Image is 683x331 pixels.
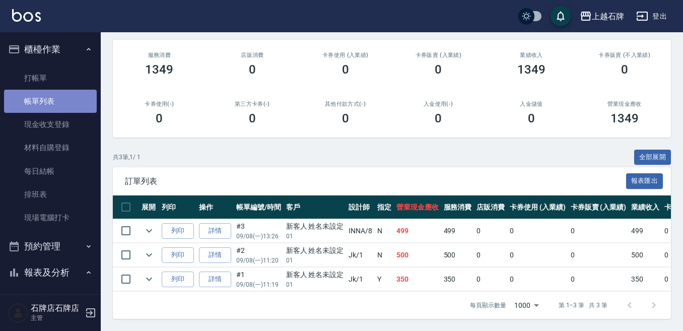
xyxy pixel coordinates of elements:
th: 客戶 [284,195,347,219]
img: Person [8,303,28,323]
button: 櫃檯作業 [4,36,97,62]
td: 0 [568,219,629,243]
th: 列印 [159,195,196,219]
td: Y [375,268,394,291]
td: 0 [568,243,629,267]
a: 打帳單 [4,67,97,90]
h3: 0 [342,111,349,125]
th: 卡券使用 (入業績) [507,195,568,219]
h3: 0 [156,111,163,125]
h3: 0 [435,62,442,77]
td: 0 [568,268,629,291]
div: 新客人 姓名未設定 [286,221,344,232]
div: 上越石牌 [592,10,624,23]
td: 350 [629,268,662,291]
th: 卡券販賣 (入業績) [568,195,629,219]
h3: 0 [249,62,256,77]
p: 09/08 (一) 11:19 [236,280,281,289]
a: 現金收支登錄 [4,113,97,136]
th: 營業現金應收 [394,195,441,219]
p: 每頁顯示數量 [470,301,506,310]
button: expand row [142,223,157,238]
h2: 第三方卡券(-) [218,101,287,107]
td: #1 [234,268,284,291]
p: 01 [286,256,344,265]
td: INNA /8 [346,219,375,243]
a: 詳情 [199,272,231,287]
span: 訂單列表 [125,176,626,186]
h3: 1349 [145,62,173,77]
button: 上越石牌 [576,6,628,27]
td: Jk /1 [346,268,375,291]
td: 0 [474,243,507,267]
h2: 店販消費 [218,52,287,58]
a: 材料自購登錄 [4,136,97,159]
a: 詳情 [199,247,231,263]
td: 350 [394,268,441,291]
h2: 入金儲值 [497,101,566,107]
td: 499 [629,219,662,243]
a: 帳單列表 [4,90,97,113]
button: 預約管理 [4,233,97,259]
h2: 卡券販賣 (不入業績) [590,52,659,58]
td: 0 [474,219,507,243]
th: 業績收入 [629,195,662,219]
p: 第 1–3 筆 共 3 筆 [559,301,607,310]
a: 詳情 [199,223,231,239]
button: 報表及分析 [4,259,97,286]
h3: 1349 [517,62,545,77]
a: 排班表 [4,183,97,206]
td: #3 [234,219,284,243]
td: N [375,219,394,243]
button: expand row [142,247,157,262]
th: 帳單編號/時間 [234,195,284,219]
td: 0 [507,219,568,243]
button: save [551,6,571,26]
button: 全部展開 [634,150,671,165]
td: 500 [441,243,474,267]
h2: 其他付款方式(-) [311,101,380,107]
h3: 0 [342,62,349,77]
img: Logo [12,9,41,22]
a: 報表匯出 [626,176,663,185]
h3: 服務消費 [125,52,194,58]
td: 499 [441,219,474,243]
p: 09/08 (一) 13:26 [236,232,281,241]
td: 0 [474,268,507,291]
td: N [375,243,394,267]
td: 500 [394,243,441,267]
th: 服務消費 [441,195,474,219]
div: 新客人 姓名未設定 [286,245,344,256]
td: 499 [394,219,441,243]
p: 共 3 筆, 1 / 1 [113,153,141,162]
a: 每日結帳 [4,160,97,183]
button: 列印 [162,223,194,239]
h3: 0 [528,111,535,125]
p: 01 [286,232,344,241]
th: 店販消費 [474,195,507,219]
a: 報表目錄 [4,289,97,312]
th: 設計師 [346,195,375,219]
th: 指定 [375,195,394,219]
button: 列印 [162,247,194,263]
h3: 0 [249,111,256,125]
h3: 0 [621,62,628,77]
h5: 石牌店石牌店 [31,303,82,313]
th: 展開 [139,195,159,219]
h2: 卡券使用 (入業績) [311,52,380,58]
div: 新客人 姓名未設定 [286,270,344,280]
h2: 卡券使用(-) [125,101,194,107]
h2: 營業現金應收 [590,101,659,107]
td: 0 [507,268,568,291]
p: 09/08 (一) 11:20 [236,256,281,265]
p: 主管 [31,313,82,322]
h2: 入金使用(-) [404,101,473,107]
a: 現場電腦打卡 [4,206,97,229]
th: 操作 [196,195,234,219]
td: #2 [234,243,284,267]
h2: 業績收入 [497,52,566,58]
td: 0 [507,243,568,267]
button: expand row [142,272,157,287]
p: 01 [286,280,344,289]
button: 列印 [162,272,194,287]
